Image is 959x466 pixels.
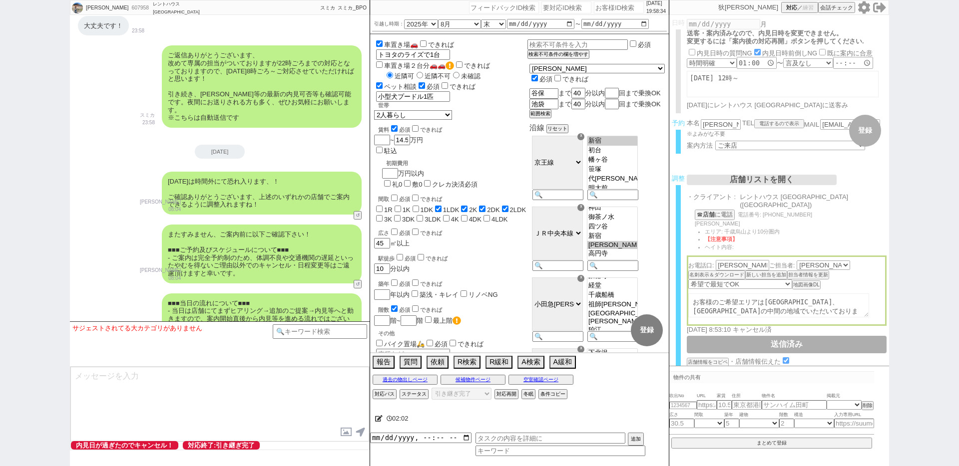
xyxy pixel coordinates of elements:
[412,229,419,235] input: できれば
[532,260,583,271] input: 🔍
[412,125,419,132] input: できれば
[140,266,181,274] p: [PERSON_NAME]
[392,181,402,188] label: 礼0
[378,193,527,203] div: 間取
[587,136,637,146] option: 新宿
[487,206,499,214] label: 2DK
[420,40,427,47] input: できれば
[378,227,527,237] div: 広さ
[354,280,362,288] button: ↺
[539,75,552,83] span: 必須
[378,252,527,262] div: 駅徒歩
[412,279,419,286] input: できれば
[443,206,460,214] label: 1LDK
[469,216,481,223] label: 4DK
[469,1,539,13] input: フィードバックID検索
[416,255,448,261] label: できれば
[84,4,128,12] div: [PERSON_NAME]
[402,216,415,223] label: 3DK
[577,133,584,140] div: ☓
[527,39,628,50] input: 検索不可条件を入力
[78,16,129,36] div: 大丈夫です！
[587,146,637,155] option: 初台
[414,72,451,80] label: 近隣不可
[440,83,476,90] label: できれば
[374,227,527,248] div: ㎡以上
[628,433,644,446] button: 追加
[587,348,637,358] option: 下北沢
[521,389,535,399] button: 冬眠
[432,181,478,188] label: クレカ決済必須
[442,82,448,89] input: できれば
[382,156,478,189] div: 万円以内
[72,2,83,13] img: 0hBKUqeF0BHWR4CAxsGaRjGwhYHg5beUR2XDtUUUVdFANDP1M7BG0ACx5fRgEXbwgyUGhWUkxcR110G2oCZl7hUH84Q1NBPFw...
[638,41,651,48] label: 必須
[374,62,454,69] label: 車置き場２台分🚗🚗
[376,82,383,89] input: ペット相談
[587,331,638,342] input: 🔍
[549,356,576,369] button: A緩和
[529,109,551,118] button: 範囲検索
[132,27,144,35] p: 23:58
[195,145,245,159] div: [DATE]
[453,72,460,78] input: 未確認
[435,340,448,348] span: 必須
[386,160,478,167] div: 初期費用
[399,196,410,202] span: 必須
[587,309,637,317] option: [GEOGRAPHIC_DATA]
[412,195,419,201] input: できれば
[546,124,568,133] button: リセット
[374,252,527,274] div: 分以内
[476,433,625,444] input: タスクの内容を詳細に
[427,83,440,90] span: 必須
[405,255,416,261] span: 必須
[72,324,273,332] div: サジェストされてる大カテゴリがありません
[510,206,526,214] label: 2LDK
[469,206,477,214] label: 2K
[376,349,450,359] input: 車種など
[183,441,260,450] span: 対応終了:引き継ぎ完了
[376,61,383,68] input: 車置き場２台分🚗🚗
[399,307,410,313] span: 必須
[587,281,637,290] option: 経堂
[554,75,561,81] input: できれば
[587,325,637,335] option: 狛江
[485,356,512,369] button: R緩和
[140,274,181,282] p: 08:04
[456,61,463,68] input: できれば
[451,72,480,80] label: 未確認
[140,198,181,206] p: [PERSON_NAME]
[412,181,422,188] label: 敷0
[420,291,459,298] label: 築浅・キレイ
[587,222,637,232] option: 四ツ谷
[417,72,423,78] input: 近隣不可
[384,206,393,214] label: 1R
[384,216,392,223] label: 3K
[427,356,449,369] button: 依頼
[162,225,362,283] div: またすみません、ご案内前に以下ご確認下さい！ ■■■ご予約及びスケジュールについて■■■ - ご案内は完全予約制のため、体調不良や交通機関の遅延といったやむを得ないご理由以外でのキャンセル・日程...
[140,206,181,214] p: 08:04
[162,172,362,215] div: [DATE]は時間外にて恐れ入ります、！ ご確認ありがとうございます、上述のいずれかの店舗でご案内できるように調整入れますね！
[410,281,442,287] label: できれば
[529,88,665,99] div: まで 分以内
[71,441,178,450] span: 内見日が過ぎたのでキャンセル！
[587,290,637,300] option: 千歳船橋
[441,375,505,385] button: 候補物件ページ
[338,5,367,10] span: スミカ_BPO
[376,49,450,60] input: 車種など
[532,331,583,342] input: 🔍
[587,165,637,174] option: 笹塚
[387,72,393,78] input: 近隣可
[384,72,414,80] label: 近隣可
[450,340,456,346] input: できれば
[128,4,151,12] div: 607958
[587,317,637,325] option: [PERSON_NAME]
[376,91,450,102] input: ペットの種類・匹数
[494,389,518,399] button: 対応再開
[517,356,544,369] button: A検索
[527,50,589,59] button: 検索不可条件の欄を増やす
[433,317,461,324] label: 最上階
[541,1,591,13] input: 要対応ID検索
[140,119,155,127] p: 23:58
[529,123,544,132] span: 沿線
